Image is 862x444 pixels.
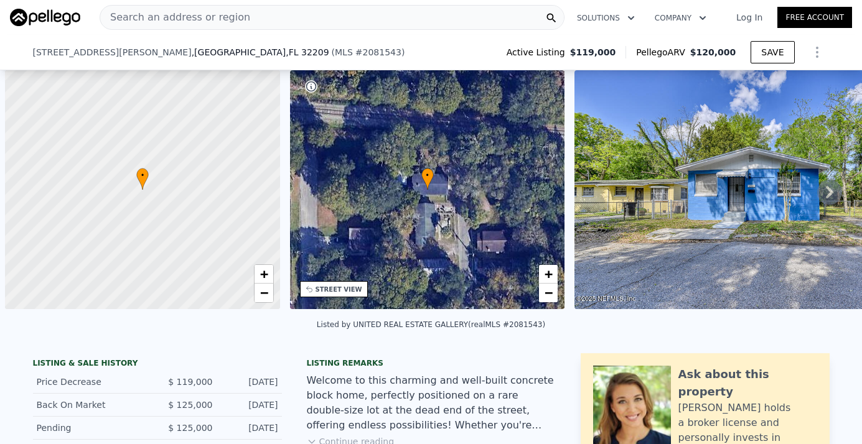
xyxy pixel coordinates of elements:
span: MLS [335,47,353,57]
span: $119,000 [570,46,616,58]
span: # 2081543 [355,47,401,57]
button: Show Options [805,40,830,65]
span: Pellego ARV [636,46,690,58]
div: [DATE] [223,422,278,434]
div: • [136,168,149,190]
button: SAVE [751,41,794,63]
span: $ 125,000 [168,400,212,410]
div: Back On Market [37,399,148,411]
a: Zoom out [539,284,558,302]
span: , FL 32209 [286,47,329,57]
span: Active Listing [507,46,570,58]
span: • [136,170,149,181]
div: Welcome to this charming and well-built concrete block home, perfectly positioned on a rare doubl... [307,373,556,433]
span: $ 119,000 [168,377,212,387]
div: Price Decrease [37,376,148,388]
span: $120,000 [690,47,736,57]
div: STREET VIEW [316,285,362,294]
div: [DATE] [223,399,278,411]
span: − [260,285,268,300]
span: + [260,266,268,282]
div: LISTING & SALE HISTORY [33,358,282,371]
img: Pellego [10,9,80,26]
span: [STREET_ADDRESS][PERSON_NAME] [33,46,192,58]
button: Solutions [567,7,645,29]
span: • [421,170,434,181]
span: , [GEOGRAPHIC_DATA] [192,46,329,58]
a: Log In [721,11,777,24]
button: Company [645,7,716,29]
div: Listing remarks [307,358,556,368]
div: Listed by UNITED REAL ESTATE GALLERY (realMLS #2081543) [317,320,545,329]
a: Zoom in [255,265,273,284]
a: Zoom out [255,284,273,302]
span: Search an address or region [100,10,250,25]
span: − [545,285,553,300]
a: Zoom in [539,265,558,284]
div: ( ) [332,46,405,58]
span: + [545,266,553,282]
a: Free Account [777,7,852,28]
div: Pending [37,422,148,434]
div: [DATE] [223,376,278,388]
div: • [421,168,434,190]
span: $ 125,000 [168,423,212,433]
div: Ask about this property [678,366,817,400]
